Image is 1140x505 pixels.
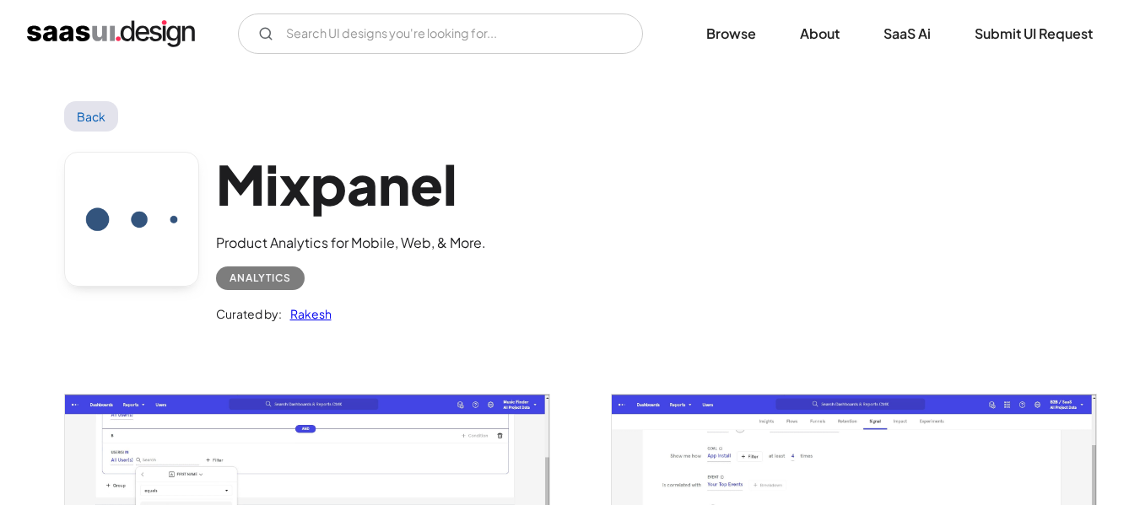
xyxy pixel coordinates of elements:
a: home [27,20,195,47]
div: Curated by: [216,304,282,324]
form: Email Form [238,13,643,54]
h1: Mixpanel [216,152,486,217]
a: SaaS Ai [863,15,951,52]
div: Analytics [230,268,291,288]
input: Search UI designs you're looking for... [238,13,643,54]
a: Submit UI Request [954,15,1113,52]
a: Back [64,101,119,132]
a: Rakesh [282,304,332,324]
a: Browse [686,15,776,52]
div: Product Analytics for Mobile, Web, & More. [216,233,486,253]
a: About [780,15,860,52]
